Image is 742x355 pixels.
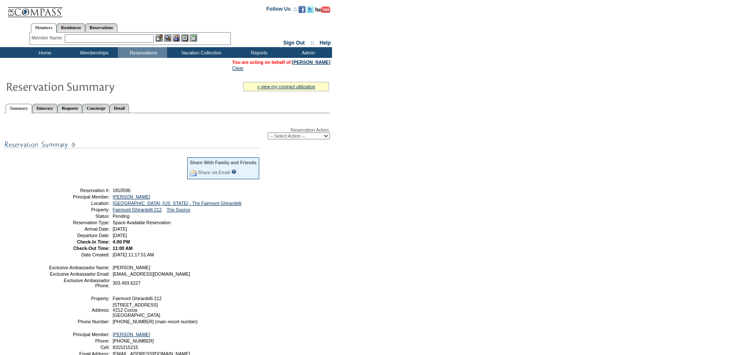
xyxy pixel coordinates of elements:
span: [STREET_ADDRESS] #212 Cocoa [GEOGRAPHIC_DATA] [113,302,160,318]
a: Reservations [85,23,117,32]
td: Departure Date: [48,233,110,238]
td: Status: [48,214,110,219]
td: Arrival Date: [48,226,110,232]
a: Requests [57,104,82,113]
td: Property: [48,207,110,212]
span: [PHONE_NUMBER] (main resort number) [113,319,197,324]
span: [DATE] [113,226,127,232]
span: :: [311,40,314,46]
td: Follow Us :: [266,5,297,15]
img: Reservations [181,34,188,42]
td: Memberships [69,47,118,58]
span: [DATE] 11:17:51 AM [113,252,154,257]
a: Become our fan on Facebook [299,9,305,14]
img: Subscribe to our YouTube Channel [315,6,330,13]
td: Principal Member: [48,332,110,337]
a: The Source [167,207,190,212]
span: 4:00 PM [113,239,130,244]
img: Reservaton Summary [6,78,177,95]
input: What is this? [231,169,236,174]
span: Space Available Reservation [113,220,171,225]
span: [PHONE_NUMBER] [113,338,154,343]
a: [PERSON_NAME] [113,194,150,199]
td: Date Created: [48,252,110,257]
img: Become our fan on Facebook [299,6,305,13]
td: Phone Number: [48,319,110,324]
a: [PERSON_NAME] [113,332,150,337]
a: Subscribe to our YouTube Channel [315,9,330,14]
div: Member Name: [32,34,65,42]
span: 8315215215 [113,345,138,350]
a: Itinerary [32,104,57,113]
td: Exclusive Ambassador Phone: [48,278,110,288]
span: 303.493.6227 [113,280,141,286]
span: Fairmont Ghirardelli 212 [113,296,162,301]
td: Phone: [48,338,110,343]
img: Follow us on Twitter [307,6,314,13]
td: Principal Member: [48,194,110,199]
td: Location: [48,201,110,206]
img: subTtlResSummary.gif [4,139,261,150]
strong: Check-Out Time: [73,246,110,251]
td: Reservation Type: [48,220,110,225]
span: [DATE] [113,233,127,238]
a: Summary [6,104,32,113]
strong: Check-In Time: [77,239,110,244]
span: Pending [113,214,129,219]
td: Property: [48,296,110,301]
td: Cell: [48,345,110,350]
img: b_edit.gif [156,34,163,42]
a: Concierge [82,104,109,113]
a: Sign Out [283,40,305,46]
div: Share With Family and Friends [190,160,257,165]
div: Reservation Action: [4,127,330,139]
span: 1810596 [113,188,131,193]
td: Exclusive Ambassador Name: [48,265,110,270]
a: [PERSON_NAME] [292,60,330,65]
span: 11:00 AM [113,246,132,251]
a: [GEOGRAPHIC_DATA], [US_STATE] - The Fairmont Ghirardelli [113,201,241,206]
a: Help [320,40,331,46]
a: Follow us on Twitter [307,9,314,14]
td: Vacation Collection [167,47,233,58]
a: Residences [57,23,85,32]
td: Admin [283,47,332,58]
td: Exclusive Ambassador Email: [48,271,110,277]
img: View [164,34,171,42]
a: Detail [110,104,129,113]
td: Address: [48,302,110,318]
td: Home [19,47,69,58]
a: Share via Email [198,170,230,175]
span: [PERSON_NAME] [113,265,150,270]
td: Reports [233,47,283,58]
span: You are acting on behalf of: [232,60,330,65]
a: Fairmont Ghirardelli 212 [113,207,162,212]
a: Members [31,23,57,33]
img: b_calculator.gif [190,34,197,42]
a: » view my contract utilization [257,84,315,89]
span: [EMAIL_ADDRESS][DOMAIN_NAME] [113,271,190,277]
td: Reservation #: [48,188,110,193]
td: Reservations [118,47,167,58]
a: Clear [232,66,243,71]
img: Impersonate [173,34,180,42]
